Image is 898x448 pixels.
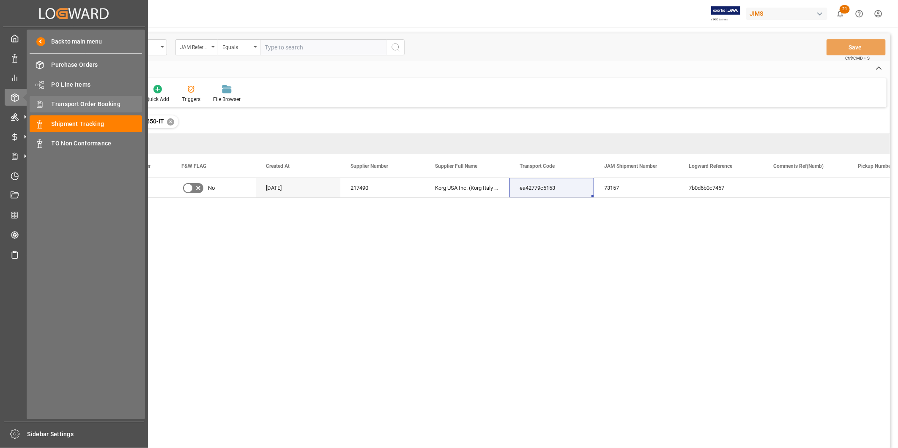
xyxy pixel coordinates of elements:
[175,39,218,55] button: open menu
[208,178,215,198] span: No
[266,163,290,169] span: Created At
[5,49,143,66] a: Data Management
[146,96,169,103] div: Quick Add
[520,163,555,169] span: Transport Code
[840,5,850,14] span: 21
[387,39,405,55] button: search button
[689,163,732,169] span: Logward Reference
[773,163,824,169] span: Comments Ref(Numb)
[746,8,827,20] div: JIMS
[711,6,740,21] img: Exertis%20JAM%20-%20Email%20Logo.jpg_1722504956.jpg
[5,227,143,243] a: Tracking Shipment
[5,207,143,223] a: CO2 Calculator
[425,178,509,197] div: Korg USA Inc. (Korg Italy EUR)
[167,118,174,126] div: ✕
[594,178,679,197] div: 73157
[181,163,206,169] span: F&W FLAG
[27,430,145,439] span: Sidebar Settings
[5,246,143,262] a: Sailing Schedules
[30,96,142,112] a: Transport Order Booking
[180,41,209,51] div: JAM Reference Number
[831,4,850,23] button: show 21 new notifications
[5,187,143,204] a: Document Management
[182,96,200,103] div: Triggers
[858,163,893,169] span: Pickup Number
[52,120,142,128] span: Shipment Tracking
[52,100,142,109] span: Transport Order Booking
[30,135,142,152] a: TO Non Conformance
[509,178,594,197] div: ea42779c5153
[845,55,870,61] span: Ctrl/CMD + S
[256,178,340,197] div: [DATE]
[52,80,142,89] span: PO Line Items
[222,41,251,51] div: Equals
[746,5,831,22] button: JIMS
[30,76,142,93] a: PO Line Items
[5,167,143,184] a: Timeslot Management V2
[679,178,763,197] div: 7b0d6b0c7457
[30,115,142,132] a: Shipment Tracking
[260,39,387,55] input: Type to search
[340,178,425,197] div: 217490
[52,60,142,69] span: Purchase Orders
[850,4,869,23] button: Help Center
[5,30,143,46] a: My Cockpit
[45,37,102,46] span: Back to main menu
[5,69,143,86] a: My Reports
[213,96,241,103] div: File Browser
[218,39,260,55] button: open menu
[350,163,388,169] span: Supplier Number
[52,139,142,148] span: TO Non Conformance
[30,57,142,73] a: Purchase Orders
[435,163,477,169] span: Supplier Full Name
[604,163,657,169] span: JAM Shipment Number
[827,39,886,55] button: Save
